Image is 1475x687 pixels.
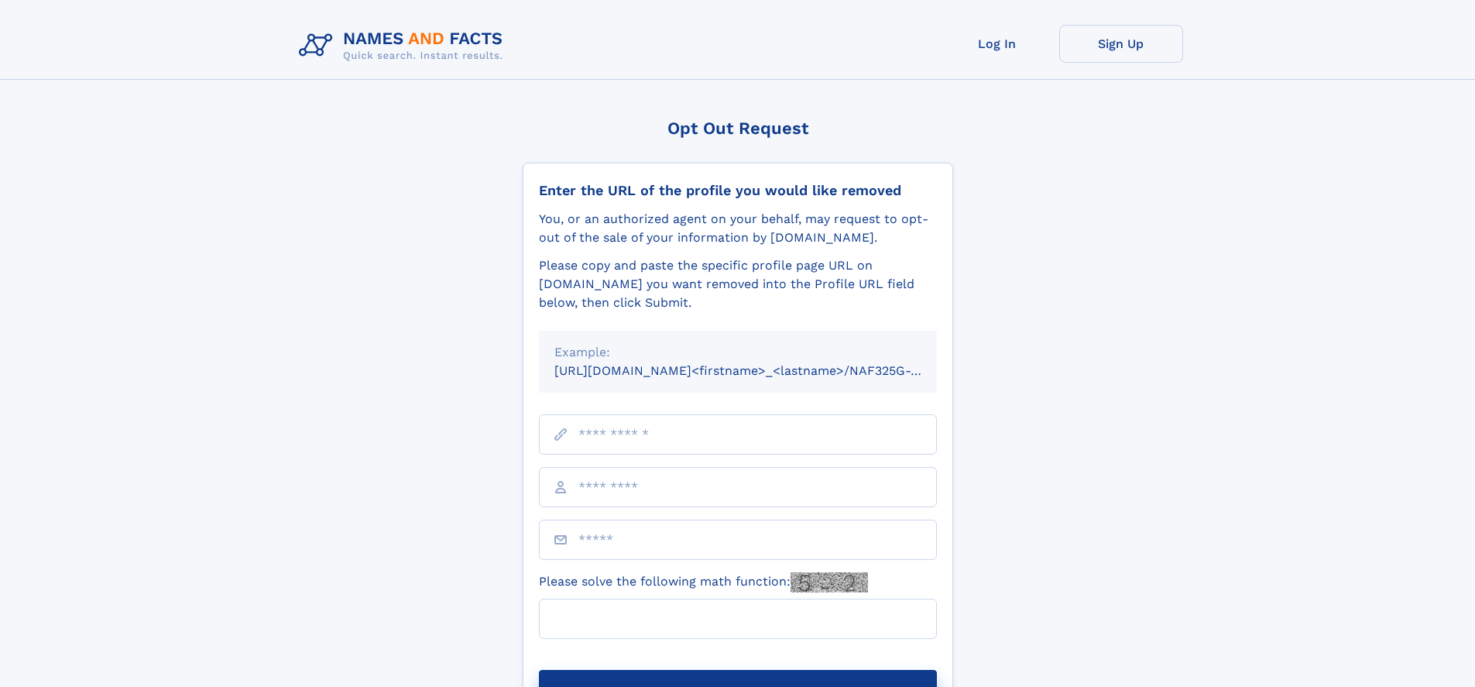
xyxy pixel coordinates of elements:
[539,256,937,312] div: Please copy and paste the specific profile page URL on [DOMAIN_NAME] you want removed into the Pr...
[523,119,953,138] div: Opt Out Request
[1059,25,1183,63] a: Sign Up
[539,182,937,199] div: Enter the URL of the profile you would like removed
[554,343,921,362] div: Example:
[539,572,868,593] label: Please solve the following math function:
[539,210,937,247] div: You, or an authorized agent on your behalf, may request to opt-out of the sale of your informatio...
[935,25,1059,63] a: Log In
[554,363,966,378] small: [URL][DOMAIN_NAME]<firstname>_<lastname>/NAF325G-xxxxxxxx
[293,25,516,67] img: Logo Names and Facts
